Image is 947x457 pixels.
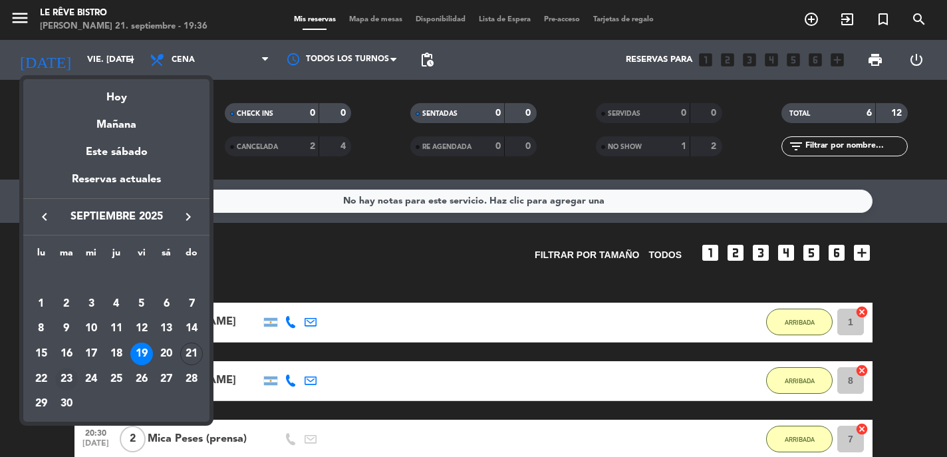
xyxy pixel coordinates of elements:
td: 12 de septiembre de 2025 [129,317,154,342]
td: 25 de septiembre de 2025 [104,367,129,392]
div: 24 [80,368,102,390]
td: 28 de septiembre de 2025 [179,367,204,392]
th: jueves [104,245,129,266]
td: 15 de septiembre de 2025 [29,341,54,367]
div: 4 [105,293,128,315]
td: 1 de septiembre de 2025 [29,291,54,317]
th: miércoles [78,245,104,266]
td: 27 de septiembre de 2025 [154,367,180,392]
div: Reservas actuales [23,171,209,198]
div: 23 [55,368,78,390]
div: 21 [180,343,203,365]
div: 5 [130,293,153,315]
div: 2 [55,293,78,315]
td: 22 de septiembre de 2025 [29,367,54,392]
div: Mañana [23,106,209,134]
div: 22 [30,368,53,390]
div: 19 [130,343,153,365]
div: 3 [80,293,102,315]
td: 21 de septiembre de 2025 [179,341,204,367]
td: 17 de septiembre de 2025 [78,341,104,367]
div: 20 [155,343,178,365]
div: 30 [55,392,78,415]
th: sábado [154,245,180,266]
div: 13 [155,317,178,340]
div: Este sábado [23,134,209,171]
div: 1 [30,293,53,315]
i: keyboard_arrow_left [37,209,53,225]
td: 30 de septiembre de 2025 [54,392,79,417]
div: 26 [130,368,153,390]
div: 8 [30,317,53,340]
div: 17 [80,343,102,365]
td: 6 de septiembre de 2025 [154,291,180,317]
td: 18 de septiembre de 2025 [104,341,129,367]
td: 5 de septiembre de 2025 [129,291,154,317]
div: 9 [55,317,78,340]
td: 24 de septiembre de 2025 [78,367,104,392]
td: 16 de septiembre de 2025 [54,341,79,367]
div: Hoy [23,79,209,106]
td: 14 de septiembre de 2025 [179,317,204,342]
td: 19 de septiembre de 2025 [129,341,154,367]
td: 7 de septiembre de 2025 [179,291,204,317]
th: martes [54,245,79,266]
td: 3 de septiembre de 2025 [78,291,104,317]
div: 25 [105,368,128,390]
td: 13 de septiembre de 2025 [154,317,180,342]
td: 29 de septiembre de 2025 [29,392,54,417]
td: 26 de septiembre de 2025 [129,367,154,392]
td: 4 de septiembre de 2025 [104,291,129,317]
div: 28 [180,368,203,390]
th: domingo [179,245,204,266]
div: 29 [30,392,53,415]
td: 2 de septiembre de 2025 [54,291,79,317]
div: 12 [130,317,153,340]
div: 16 [55,343,78,365]
td: 23 de septiembre de 2025 [54,367,79,392]
div: 11 [105,317,128,340]
td: 10 de septiembre de 2025 [78,317,104,342]
button: keyboard_arrow_left [33,208,57,226]
i: keyboard_arrow_right [180,209,196,225]
button: keyboard_arrow_right [176,208,200,226]
div: 10 [80,317,102,340]
th: viernes [129,245,154,266]
div: 18 [105,343,128,365]
div: 14 [180,317,203,340]
td: 20 de septiembre de 2025 [154,341,180,367]
td: 9 de septiembre de 2025 [54,317,79,342]
div: 15 [30,343,53,365]
div: 6 [155,293,178,315]
td: SEP. [29,266,204,291]
div: 27 [155,368,178,390]
th: lunes [29,245,54,266]
span: septiembre 2025 [57,208,176,226]
td: 11 de septiembre de 2025 [104,317,129,342]
td: 8 de septiembre de 2025 [29,317,54,342]
div: 7 [180,293,203,315]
